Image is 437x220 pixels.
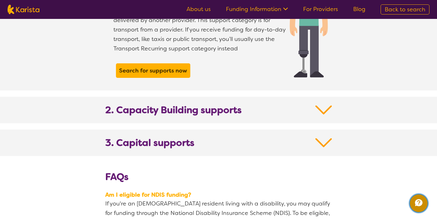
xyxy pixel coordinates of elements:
b: 2. Capacity Building supports [105,104,242,116]
b: FAQs [105,171,129,183]
a: For Providers [303,5,338,13]
span: Back to search [385,6,425,13]
b: 3. Capital supports [105,137,194,148]
a: Search for supports now [118,65,189,76]
a: Back to search [381,4,429,14]
img: Down Arrow [315,104,332,116]
span: Am I eligible for NDIS funding? [105,191,332,199]
img: Karista logo [8,5,39,14]
img: Down Arrow [315,137,332,148]
a: Blog [353,5,365,13]
button: Channel Menu [410,194,428,212]
a: About us [187,5,211,13]
a: Funding Information [226,5,288,13]
b: Search for supports now [119,67,187,74]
